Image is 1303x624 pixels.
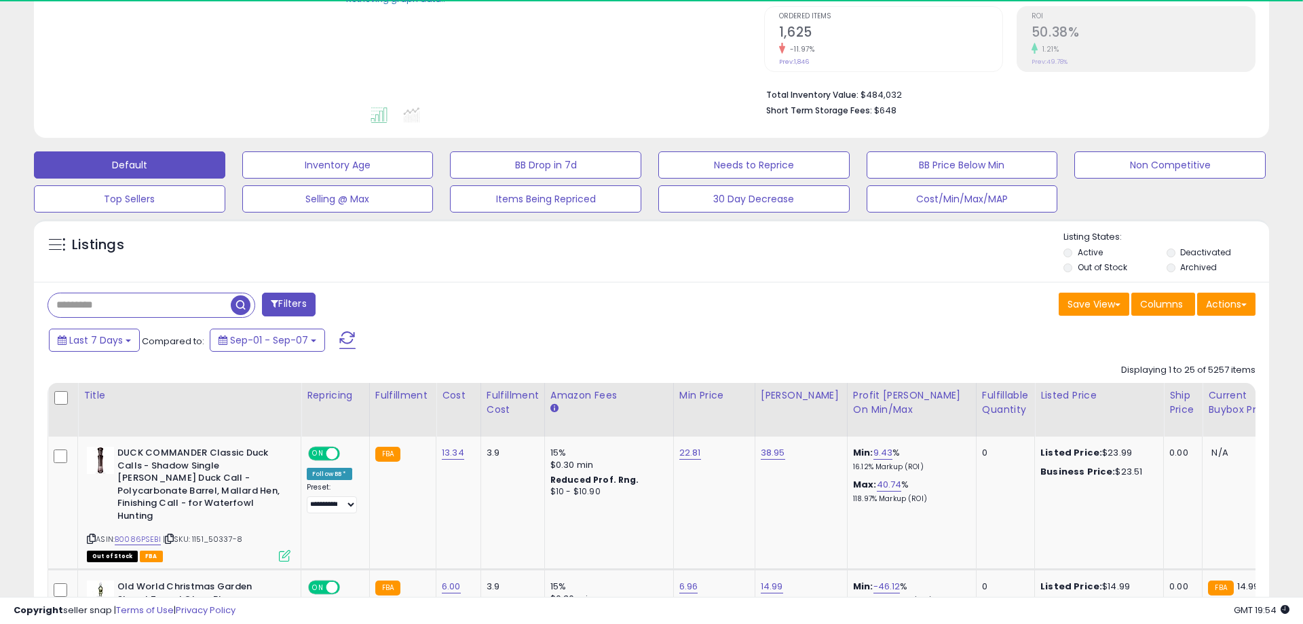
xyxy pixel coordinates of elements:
img: 41DX0uKUHTL._SL40_.jpg [87,581,114,608]
button: Needs to Reprice [658,151,850,179]
div: 0 [982,581,1024,593]
p: 16.12% Markup (ROI) [853,462,966,472]
h5: Listings [72,236,124,255]
b: DUCK COMMANDER Classic Duck Calls - Shadow Single [PERSON_NAME] Duck Call - Polycarbonate Barrel,... [117,447,282,526]
button: Filters [262,293,315,316]
a: -46.12 [873,580,901,593]
small: 1.21% [1038,44,1059,54]
b: Listed Price: [1040,446,1102,459]
p: 118.97% Markup (ROI) [853,494,966,504]
small: Prev: 1,846 [779,58,809,66]
h2: 50.38% [1032,24,1255,43]
small: Prev: 49.78% [1032,58,1068,66]
div: Listed Price [1040,388,1158,403]
small: -11.97% [785,44,815,54]
button: Selling @ Max [242,185,434,213]
div: % [853,479,966,504]
span: $648 [874,104,896,117]
a: 38.95 [761,446,785,460]
div: % [853,447,966,472]
button: Default [34,151,225,179]
label: Deactivated [1180,246,1231,258]
button: 30 Day Decrease [658,185,850,213]
div: 0.00 [1169,447,1192,459]
div: Repricing [307,388,364,403]
span: All listings that are currently out of stock and unavailable for purchase on Amazon [87,551,138,562]
button: BB Price Below Min [867,151,1058,179]
span: Columns [1140,297,1183,311]
div: 15% [550,581,663,593]
a: 14.99 [761,580,783,593]
div: $23.51 [1040,466,1153,478]
div: Profit [PERSON_NAME] on Min/Max [853,388,970,417]
div: 3.9 [487,581,534,593]
a: 13.34 [442,446,464,460]
b: Max: [853,478,877,491]
div: Follow BB * [307,468,352,480]
button: Columns [1131,293,1195,316]
div: $0.30 min [550,459,663,471]
b: Listed Price: [1040,580,1102,593]
h2: 1,625 [779,24,1002,43]
a: Privacy Policy [176,604,235,617]
b: Min: [853,580,873,593]
button: Actions [1197,293,1255,316]
b: Min: [853,446,873,459]
div: Ship Price [1169,388,1196,417]
a: 22.81 [679,446,701,460]
span: ON [309,582,326,593]
button: Sep-01 - Sep-07 [210,329,325,352]
label: Archived [1180,261,1217,273]
div: Cost [442,388,475,403]
div: Displaying 1 to 25 of 5257 items [1121,364,1255,377]
a: 6.96 [679,580,698,593]
small: FBA [375,581,400,595]
span: 2025-09-15 19:54 GMT [1234,604,1289,617]
p: Listing States: [1063,231,1268,244]
b: Total Inventory Value: [766,89,858,100]
span: ROI [1032,13,1255,20]
a: 6.00 [442,580,461,593]
th: The percentage added to the cost of goods (COGS) that forms the calculator for Min & Max prices. [847,383,976,437]
div: 0.00 [1169,581,1192,593]
div: 15% [550,447,663,459]
a: 40.74 [877,478,902,492]
div: [PERSON_NAME] [761,388,842,403]
button: BB Drop in 7d [450,151,641,179]
button: Save View [1059,293,1129,316]
span: Last 7 Days [69,333,123,347]
div: $14.99 [1040,581,1153,593]
span: Sep-01 - Sep-07 [230,333,308,347]
button: Cost/Min/Max/MAP [867,185,1058,213]
div: ASIN: [87,447,290,560]
img: 313rQmZguuL._SL40_.jpg [87,447,114,474]
b: Reduced Prof. Rng. [550,474,639,485]
span: | SKU: 1151_50337-8 [163,534,242,545]
span: N/A [1211,446,1228,459]
div: $23.99 [1040,447,1153,459]
span: Ordered Items [779,13,1002,20]
span: OFF [338,448,360,460]
label: Out of Stock [1078,261,1127,273]
small: Amazon Fees. [550,403,559,415]
div: $10 - $10.90 [550,486,663,498]
button: Non Competitive [1074,151,1266,179]
div: Min Price [679,388,749,403]
span: ON [309,448,326,460]
div: seller snap | | [14,604,235,617]
b: Business Price: [1040,465,1115,478]
strong: Copyright [14,604,63,617]
a: B0086PSEBI [115,534,161,545]
div: 3.9 [487,447,534,459]
small: FBA [1208,581,1233,595]
a: 9.43 [873,446,893,460]
div: % [853,581,966,606]
button: Items Being Repriced [450,185,641,213]
div: Title [83,388,295,403]
div: 0 [982,447,1024,459]
div: Amazon Fees [550,388,668,403]
small: FBA [375,447,400,462]
label: Active [1078,246,1103,258]
span: 14.99 [1237,580,1260,593]
b: Short Term Storage Fees: [766,105,872,116]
